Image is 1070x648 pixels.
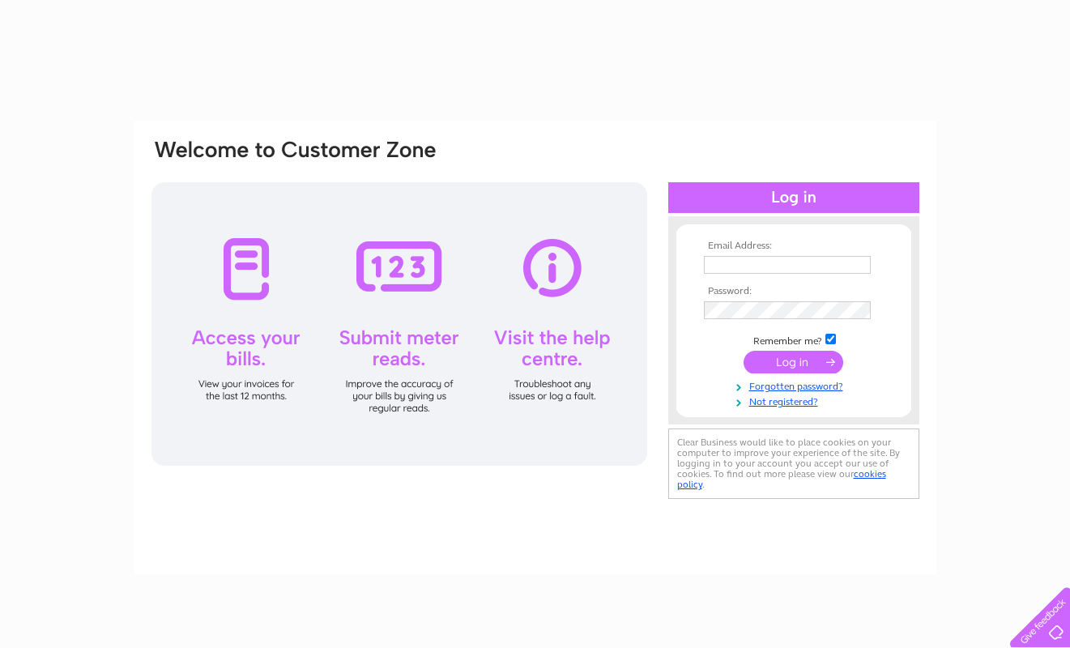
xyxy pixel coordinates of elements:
th: Email Address: [700,241,888,252]
a: cookies policy [677,468,886,490]
th: Password: [700,286,888,297]
input: Submit [744,351,843,373]
a: Not registered? [704,393,888,408]
td: Remember me? [700,331,888,347]
div: Clear Business would like to place cookies on your computer to improve your experience of the sit... [668,428,919,499]
a: Forgotten password? [704,377,888,393]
